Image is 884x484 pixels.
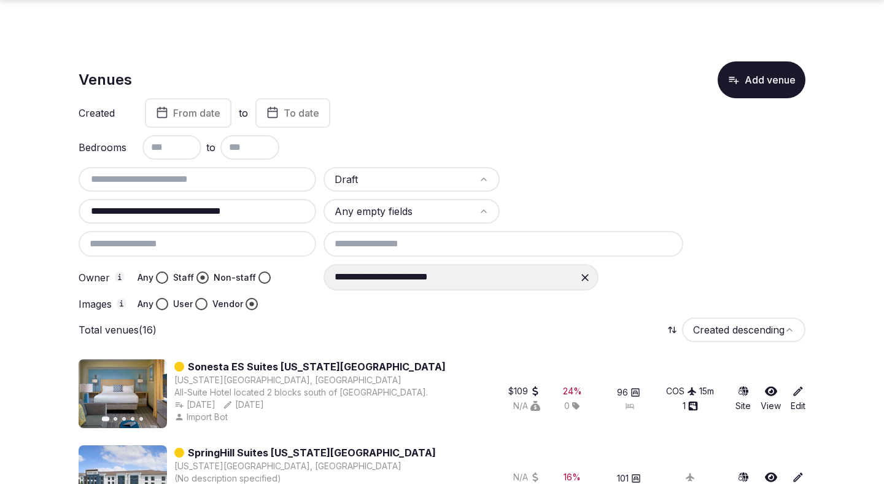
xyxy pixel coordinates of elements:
label: Any [138,298,153,310]
button: To date [255,98,330,128]
label: Vendor [212,298,243,310]
button: [DATE] [223,399,264,411]
div: 16 % [564,471,581,483]
p: Total venues (16) [79,323,157,337]
button: Images [117,299,126,308]
button: [US_STATE][GEOGRAPHIC_DATA], [GEOGRAPHIC_DATA] [174,374,401,386]
button: 24% [563,385,582,397]
span: 96 [617,386,628,399]
button: Go to slide 4 [131,417,134,421]
a: Site [735,385,751,412]
div: All-Suite Hotel located 2 blocks south of [GEOGRAPHIC_DATA]. [174,386,446,399]
label: Any [138,271,153,284]
span: 0 [564,400,570,412]
button: [US_STATE][GEOGRAPHIC_DATA], [GEOGRAPHIC_DATA] [174,460,401,472]
button: 15m [699,385,714,397]
button: Go to slide 1 [102,416,110,421]
button: COS [666,385,697,397]
button: 96 [617,386,640,399]
a: SpringHill Suites [US_STATE][GEOGRAPHIC_DATA] [188,445,436,460]
span: to [206,140,215,155]
button: Go to slide 5 [139,417,143,421]
div: 24 % [563,385,582,397]
label: Images [79,299,128,310]
button: Go to slide 2 [114,417,117,421]
label: User [173,298,193,310]
label: Staff [173,271,194,284]
a: View [761,385,781,412]
button: From date [145,98,231,128]
button: 1 [683,400,698,412]
span: From date [173,107,220,119]
label: Bedrooms [79,142,128,152]
div: 15 m [699,385,714,397]
a: Sonesta ES Suites [US_STATE][GEOGRAPHIC_DATA] [188,359,446,374]
label: to [239,106,248,120]
button: N/A [513,400,540,412]
h1: Venues [79,69,132,90]
button: N/A [513,471,540,483]
button: Add venue [718,61,805,98]
img: Featured image for Sonesta ES Suites Colorado Springs [79,359,167,428]
button: Go to slide 3 [122,417,126,421]
button: $109 [508,385,540,397]
a: Edit [791,385,805,412]
button: Owner [115,272,125,282]
label: Created [79,108,128,118]
label: Non-staff [214,271,256,284]
button: Import Bot [174,411,230,423]
span: To date [284,107,319,119]
button: [DATE] [174,399,215,411]
label: Owner [79,272,128,283]
button: 16% [564,471,581,483]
